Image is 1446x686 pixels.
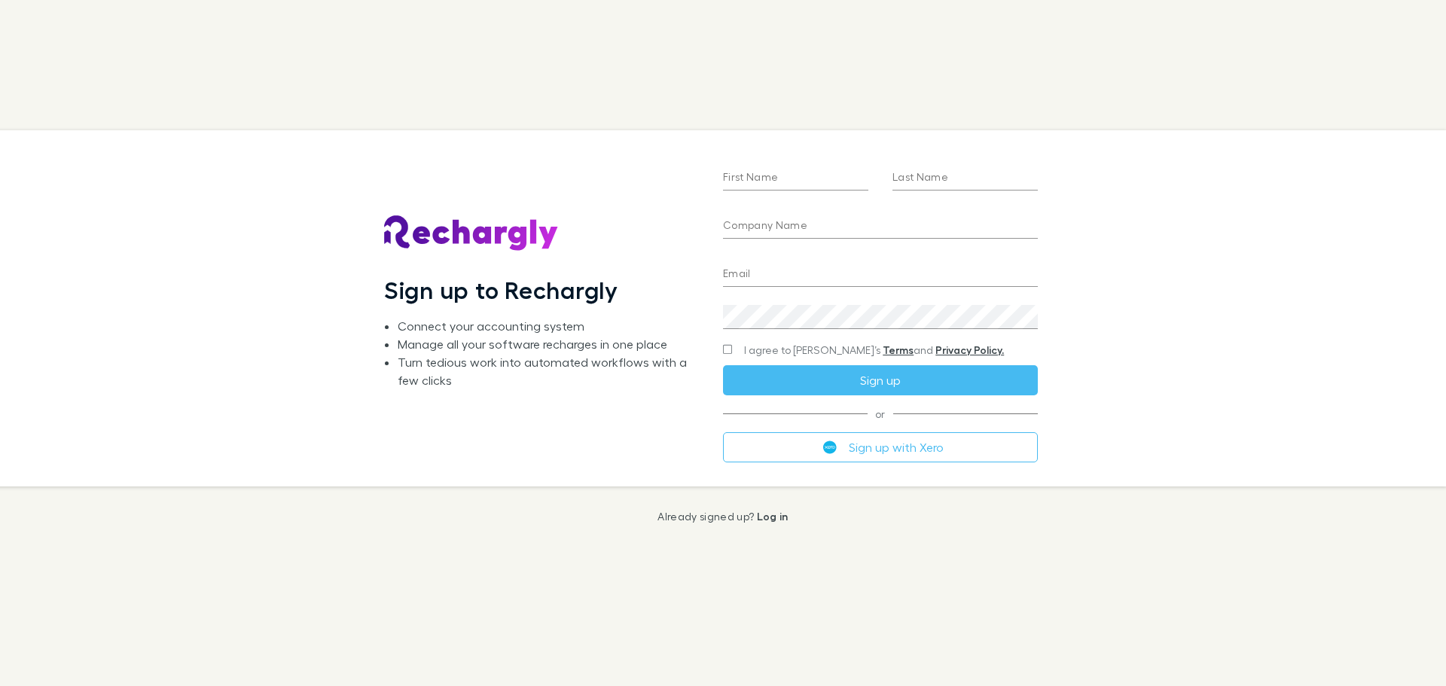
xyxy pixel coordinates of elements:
[723,432,1038,462] button: Sign up with Xero
[757,510,789,523] a: Log in
[384,276,618,304] h1: Sign up to Rechargly
[723,365,1038,395] button: Sign up
[398,317,699,335] li: Connect your accounting system
[657,511,788,523] p: Already signed up?
[823,441,837,454] img: Xero's logo
[935,343,1004,356] a: Privacy Policy.
[398,335,699,353] li: Manage all your software recharges in one place
[398,353,699,389] li: Turn tedious work into automated workflows with a few clicks
[883,343,914,356] a: Terms
[384,215,559,252] img: Rechargly's Logo
[744,343,1004,358] span: I agree to [PERSON_NAME]’s and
